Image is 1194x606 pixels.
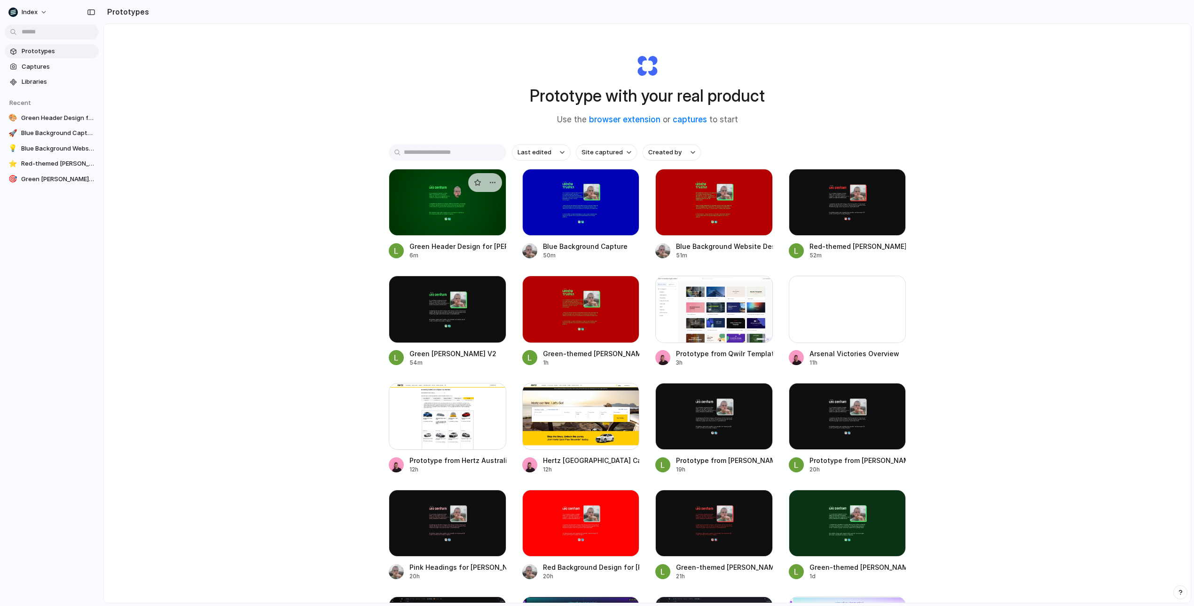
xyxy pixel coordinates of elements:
button: Site captured [576,144,637,160]
a: Prototype from Hertz Australia Vehicle GuidePrototype from Hertz Australia Vehicle Guide12h [389,383,506,474]
div: Blue Background Website Design [676,241,773,251]
span: Blue Background Website Design [21,144,95,153]
div: Arsenal Victories Overview [809,349,899,359]
div: 3h [676,359,773,367]
a: Arsenal Victories OverviewArsenal Victories Overview11h [789,276,906,367]
h1: Prototype with your real product [530,83,765,108]
a: Prototypes [5,44,99,58]
a: Blue Background Website DesignBlue Background Website Design51m [655,169,773,260]
span: Captures [22,62,95,72]
a: 💡Blue Background Website Design [5,142,99,156]
div: Green-themed [PERSON_NAME] Page [676,562,773,572]
div: ⭐ [8,159,17,168]
div: 20h [809,465,906,474]
span: Recent [9,99,31,106]
div: 1h [543,359,640,367]
a: Prototype from Leo Denham (Headings)Prototype from [PERSON_NAME] (Headings)20h [789,383,906,474]
div: Prototype from [PERSON_NAME] (Headings) [809,455,906,465]
button: Last edited [512,144,570,160]
span: Site captured [581,148,623,157]
div: 12h [409,465,506,474]
a: Green-themed Leo Denham PageGreen-themed [PERSON_NAME] Page21h [655,490,773,581]
div: Hertz [GEOGRAPHIC_DATA] Car Rental - Prototyping App Dropdown [543,455,640,465]
span: Index [22,8,38,17]
a: Green-themed Leo Denham HomepageGreen-themed [PERSON_NAME] Homepage1d [789,490,906,581]
div: Blue Background Capture [543,241,628,251]
div: Prototype from [PERSON_NAME] (headings) [676,455,773,465]
div: Green-themed [PERSON_NAME] Homepage [809,562,906,572]
div: 6m [409,251,506,260]
div: 20h [409,572,506,581]
a: Green Header Design for Leo DenhamGreen Header Design for [PERSON_NAME]6m [389,169,506,260]
span: Green Header Design for [PERSON_NAME] [21,113,95,123]
a: 🚀Blue Background Capture [5,126,99,140]
a: Green-themed Leo Denham SiteGreen-themed [PERSON_NAME][GEOGRAPHIC_DATA]1h [522,276,640,367]
span: Use the or to start [557,114,738,126]
div: 💡 [8,144,17,153]
span: Created by [648,148,682,157]
div: Prototype from Hertz Australia Vehicle Guide [409,455,506,465]
a: Pink Headings for Leo DenhamPink Headings for [PERSON_NAME]20h [389,490,506,581]
a: ⭐Red-themed [PERSON_NAME] Design [5,157,99,171]
a: 🎨Green Header Design for [PERSON_NAME] [5,111,99,125]
button: Index [5,5,52,20]
div: 12h [543,465,640,474]
div: 51m [676,251,773,260]
div: Green Header Design for [PERSON_NAME] [409,241,506,251]
div: Prototype from Qwilr Templates Gallery [676,349,773,359]
a: Prototype from Leo Denham (headings)Prototype from [PERSON_NAME] (headings)19h [655,383,773,474]
span: Libraries [22,77,95,87]
div: Pink Headings for [PERSON_NAME] [409,562,506,572]
div: 🎨 [8,113,17,123]
div: 19h [676,465,773,474]
div: Green [PERSON_NAME] V2 [409,349,496,359]
a: Green Leo Denham V2Green [PERSON_NAME] V254m [389,276,506,367]
a: captures [673,115,707,124]
div: Red-themed [PERSON_NAME] Design [809,241,906,251]
a: Prototype from Qwilr Templates GalleryPrototype from Qwilr Templates Gallery3h [655,276,773,367]
div: 🎯 [8,175,17,184]
span: Blue Background Capture [21,128,95,138]
a: Blue Background CaptureBlue Background Capture50m [522,169,640,260]
span: Last edited [518,148,551,157]
div: 52m [809,251,906,260]
a: Red Background Design for Leo DenhamRed Background Design for [PERSON_NAME]20h [522,490,640,581]
div: 11h [809,359,899,367]
div: 20h [543,572,640,581]
span: Red-themed [PERSON_NAME] Design [21,159,95,168]
a: Captures [5,60,99,74]
span: Prototypes [22,47,95,56]
a: browser extension [589,115,660,124]
div: 50m [543,251,628,260]
a: Red-themed Leo Denham DesignRed-themed [PERSON_NAME] Design52m [789,169,906,260]
h2: Prototypes [103,6,149,17]
div: 1d [809,572,906,581]
a: Libraries [5,75,99,89]
div: 🚀 [8,128,17,138]
a: 🎯Green [PERSON_NAME] V2 [5,172,99,186]
div: Red Background Design for [PERSON_NAME] [543,562,640,572]
div: Green-themed [PERSON_NAME][GEOGRAPHIC_DATA] [543,349,640,359]
div: 21h [676,572,773,581]
span: Green [PERSON_NAME] V2 [21,175,95,184]
div: 54m [409,359,496,367]
button: Created by [643,144,701,160]
a: Hertz Australia Car Rental - Prototyping App DropdownHertz [GEOGRAPHIC_DATA] Car Rental - Prototy... [522,383,640,474]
